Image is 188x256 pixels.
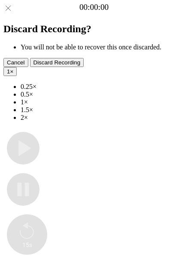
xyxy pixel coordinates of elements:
button: 1× [3,67,17,76]
h2: Discard Recording? [3,23,185,35]
li: 1× [21,98,185,106]
li: You will not be able to recover this once discarded. [21,43,185,51]
button: Discard Recording [30,58,84,67]
li: 0.5× [21,91,185,98]
span: 1 [7,68,10,75]
li: 2× [21,114,185,122]
button: Cancel [3,58,28,67]
li: 0.25× [21,83,185,91]
li: 1.5× [21,106,185,114]
a: 00:00:00 [79,3,109,12]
